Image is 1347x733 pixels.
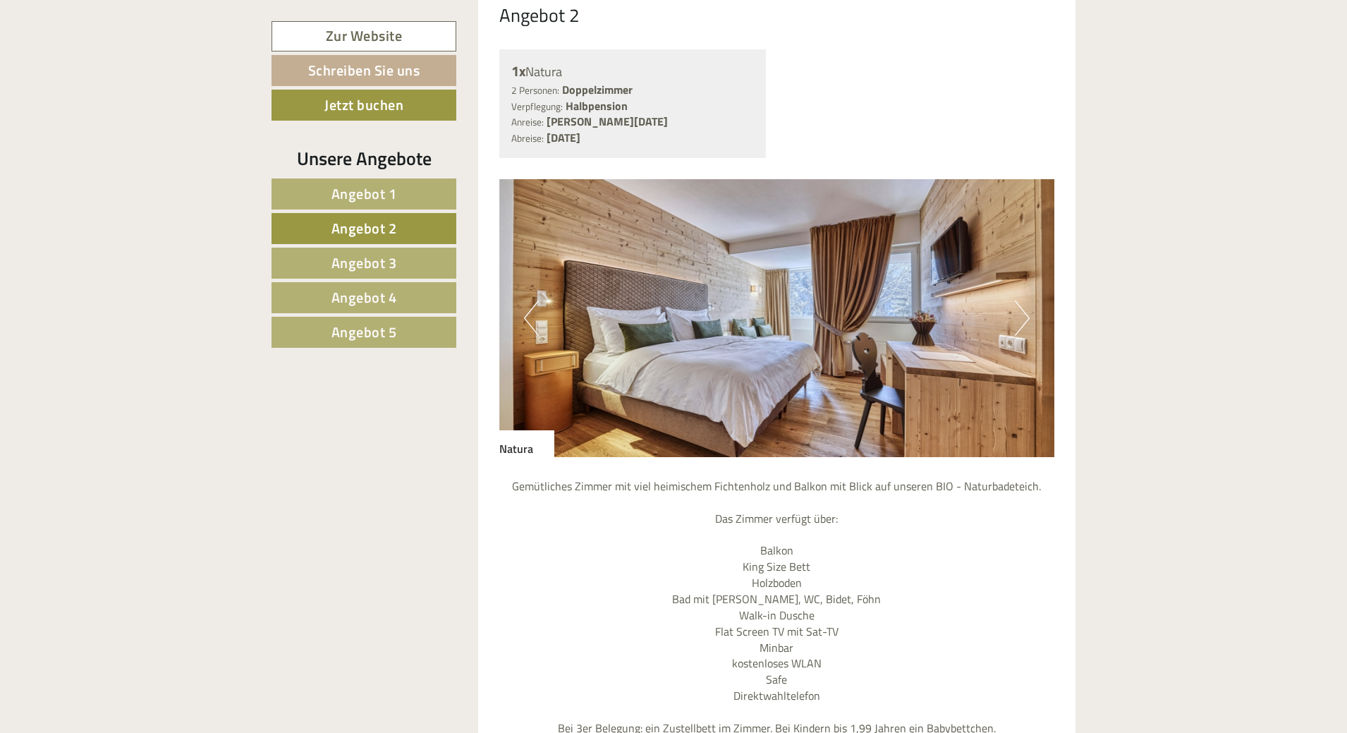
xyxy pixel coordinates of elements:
b: [DATE] [547,129,580,146]
b: Halbpension [566,97,628,114]
div: Unsere Angebote [272,145,456,171]
div: Natura [499,430,554,457]
img: image [499,179,1055,457]
a: Zur Website [272,21,456,52]
b: 1x [511,60,525,82]
a: Jetzt buchen [272,90,456,121]
span: Angebot 4 [331,286,397,308]
button: Previous [524,301,539,336]
span: Angebot 2 [331,217,397,239]
button: Next [1015,301,1030,336]
span: Angebot 5 [331,321,397,343]
small: Abreise: [511,131,544,145]
span: Angebot 3 [331,252,397,274]
b: Doppelzimmer [562,81,633,98]
div: Natura [511,61,755,82]
a: Schreiben Sie uns [272,55,456,86]
small: Anreise: [511,115,544,129]
small: 2 Personen: [511,83,559,97]
small: Verpflegung: [511,99,563,114]
span: Angebot 1 [331,183,397,205]
div: Angebot 2 [499,2,580,28]
b: [PERSON_NAME][DATE] [547,113,668,130]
